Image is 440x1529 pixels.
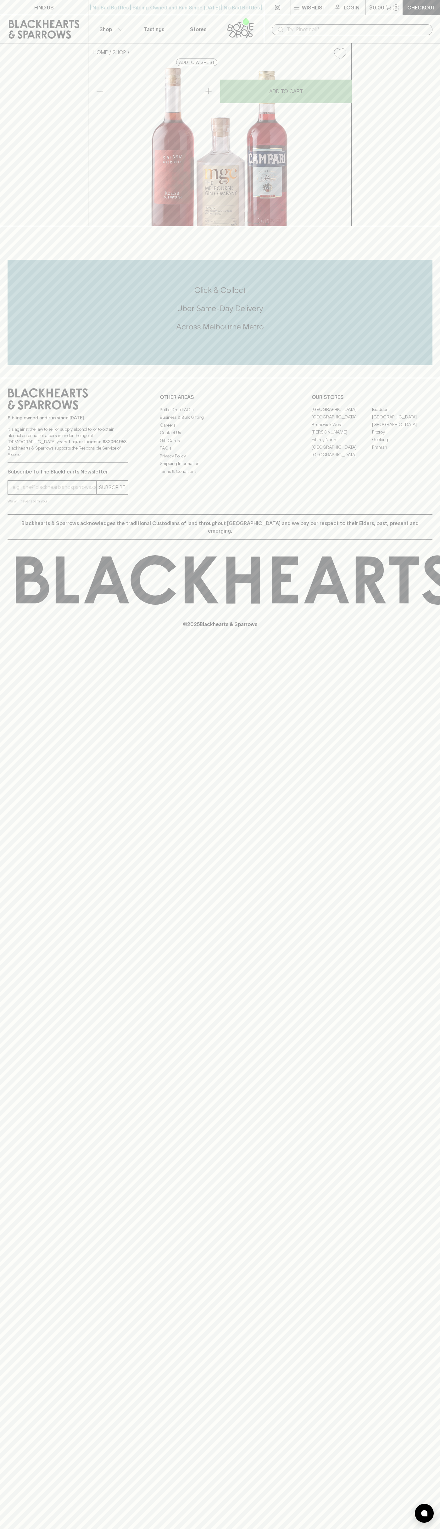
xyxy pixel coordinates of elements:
p: SUBSCRIBE [99,484,125,491]
button: ADD TO CART [220,80,352,103]
a: [GEOGRAPHIC_DATA] [312,444,372,451]
p: OTHER AREAS [160,393,281,401]
a: Privacy Policy [160,452,281,460]
p: Wishlist [302,4,326,11]
p: Blackhearts & Sparrows acknowledges the traditional Custodians of land throughout [GEOGRAPHIC_DAT... [12,519,428,535]
p: FIND US [34,4,54,11]
a: Gift Cards [160,437,281,444]
a: [GEOGRAPHIC_DATA] [312,413,372,421]
a: Business & Bulk Gifting [160,414,281,421]
p: Shop [99,25,112,33]
a: Geelong [372,436,432,444]
p: Sibling owned and run since [DATE] [8,415,128,421]
h5: Across Melbourne Metro [8,322,432,332]
a: [GEOGRAPHIC_DATA] [372,413,432,421]
p: 0 [395,6,397,9]
a: [GEOGRAPHIC_DATA] [312,451,372,459]
p: Checkout [407,4,436,11]
a: Brunswick West [312,421,372,428]
button: Shop [88,15,132,43]
p: OUR STORES [312,393,432,401]
p: We will never spam you [8,498,128,504]
input: e.g. jane@blackheartsandsparrows.com.au [13,482,96,492]
a: [GEOGRAPHIC_DATA] [372,421,432,428]
a: Careers [160,421,281,429]
a: [GEOGRAPHIC_DATA] [312,406,372,413]
strong: Liquor License #32064953 [69,439,127,444]
p: Stores [190,25,206,33]
img: 32078.png [88,64,351,226]
p: $0.00 [369,4,384,11]
h5: Click & Collect [8,285,432,295]
a: Fitzroy [372,428,432,436]
p: ADD TO CART [269,87,303,95]
a: Braddon [372,406,432,413]
button: Add to wishlist [176,59,217,66]
h5: Uber Same-Day Delivery [8,303,432,314]
button: SUBSCRIBE [97,481,128,494]
p: Login [344,4,359,11]
a: FAQ's [160,445,281,452]
a: HOME [93,49,108,55]
p: Tastings [144,25,164,33]
input: Try "Pinot noir" [287,25,427,35]
a: Terms & Conditions [160,468,281,475]
p: It is against the law to sell or supply alcohol to, or to obtain alcohol on behalf of a person un... [8,426,128,457]
a: SHOP [113,49,126,55]
a: Contact Us [160,429,281,437]
a: [PERSON_NAME] [312,428,372,436]
a: Bottle Drop FAQ's [160,406,281,413]
a: Prahran [372,444,432,451]
a: Stores [176,15,220,43]
a: Shipping Information [160,460,281,468]
p: Subscribe to The Blackhearts Newsletter [8,468,128,475]
img: bubble-icon [421,1510,427,1516]
button: Add to wishlist [331,46,349,62]
div: Call to action block [8,260,432,365]
a: Tastings [132,15,176,43]
a: Fitzroy North [312,436,372,444]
